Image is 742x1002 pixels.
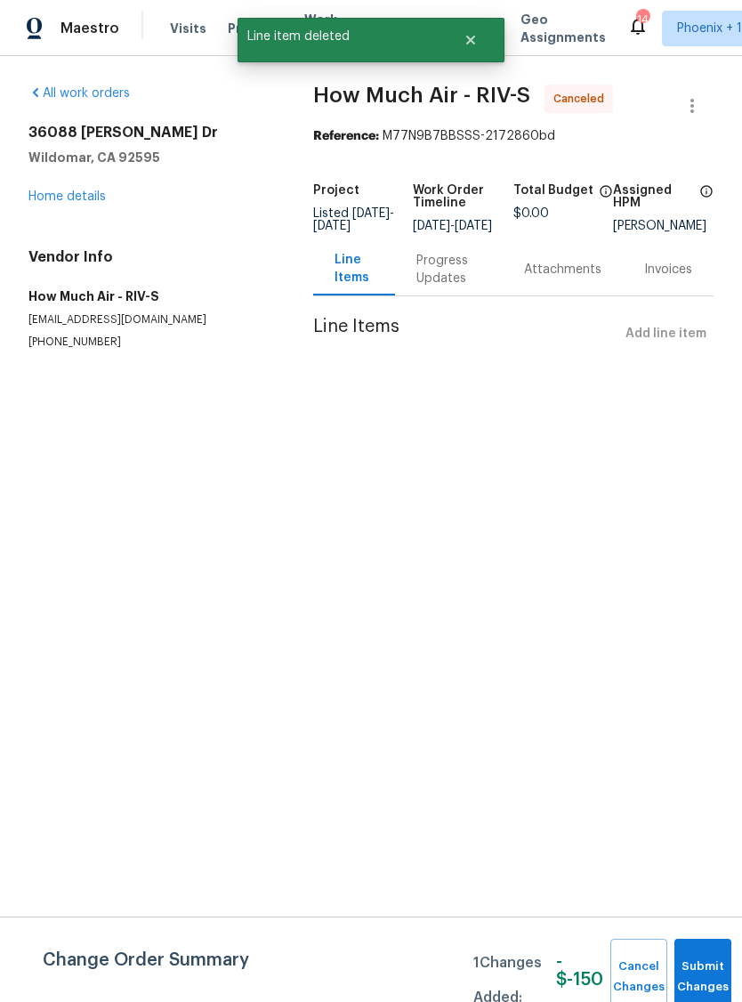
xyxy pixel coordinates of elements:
div: [PERSON_NAME] [613,220,714,232]
span: Work Orders [304,11,350,46]
a: Home details [28,190,106,203]
a: All work orders [28,87,130,100]
p: [PHONE_NUMBER] [28,335,270,350]
span: Listed [313,207,394,232]
span: [DATE] [413,220,450,232]
h5: Assigned HPM [613,184,694,209]
span: Geo Assignments [520,11,606,46]
h2: 36088 [PERSON_NAME] Dr [28,124,270,141]
p: [EMAIL_ADDRESS][DOMAIN_NAME] [28,312,270,327]
span: How Much Air - RIV-S [313,85,530,106]
span: Line Items [313,318,618,351]
span: Visits [170,20,206,37]
span: Projects [228,20,283,37]
div: Progress Updates [416,252,481,287]
span: Maestro [60,20,119,37]
span: The hpm assigned to this work order. [699,184,714,220]
span: [DATE] [455,220,492,232]
h5: Project [313,184,359,197]
div: Invoices [644,261,692,279]
span: Canceled [553,90,611,108]
button: Close [441,22,500,58]
span: The total cost of line items that have been proposed by Opendoor. This sum includes line items th... [599,184,613,207]
b: Reference: [313,130,379,142]
h5: Work Order Timeline [413,184,513,209]
span: $0.00 [513,207,549,220]
div: Line Items [335,251,374,287]
div: M77N9B7BBSSS-2172860bd [313,127,714,145]
h4: Vendor Info [28,248,270,266]
span: [DATE] [352,207,390,220]
h5: Wildomar, CA 92595 [28,149,270,166]
span: Line item deleted [238,18,441,55]
span: - [313,207,394,232]
div: 14 [636,11,649,28]
h5: How Much Air - RIV-S [28,287,270,305]
div: Attachments [524,261,601,279]
h5: Total Budget [513,184,593,197]
span: - [413,220,492,232]
span: Phoenix + 1 [677,20,742,37]
span: [DATE] [313,220,351,232]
